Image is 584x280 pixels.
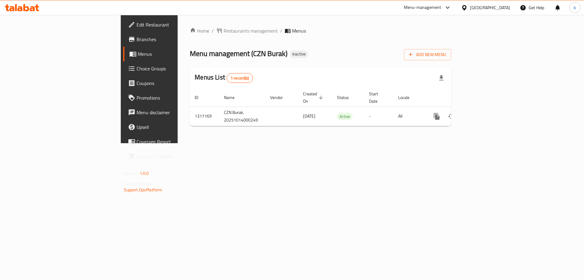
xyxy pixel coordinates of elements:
[137,123,214,131] span: Upsell
[425,88,493,107] th: Actions
[369,90,386,105] span: Start Date
[224,94,242,101] span: Name
[444,109,459,124] button: Change Status
[470,4,510,11] div: [GEOGRAPHIC_DATA]
[574,4,576,11] span: b
[123,17,218,32] a: Edit Restaurant
[303,90,325,105] span: Created On
[137,109,214,116] span: Menu disclaimer
[124,186,162,194] a: Support.OpsPlatform
[337,113,353,120] span: Active
[137,153,214,160] span: Grocery Checklist
[280,27,282,34] li: /
[292,27,306,34] span: Menus
[227,73,253,83] div: Total records count
[270,94,291,101] span: Vendor
[190,47,287,60] span: Menu management ( CZN Burak )
[195,73,253,83] h2: Menus List
[190,88,493,126] table: enhanced table
[190,27,451,34] nav: breadcrumb
[123,105,218,120] a: Menu disclaimer
[137,80,214,87] span: Coupons
[123,149,218,164] a: Grocery Checklist
[123,90,218,105] a: Promotions
[123,76,218,90] a: Coupons
[364,107,393,126] td: -
[124,180,152,188] span: Get support on:
[123,134,218,149] a: Coverage Report
[404,49,451,60] button: Add New Menu
[137,36,214,43] span: Branches
[404,4,441,11] div: Menu-management
[138,50,214,58] span: Menus
[195,94,206,101] span: ID
[137,138,214,145] span: Coverage Report
[429,109,444,124] button: more
[303,112,315,120] span: [DATE]
[398,94,417,101] span: Locale
[227,75,253,81] span: 1 record(s)
[219,107,265,126] td: CZN Burak, 20251014000249
[123,47,218,61] a: Menus
[337,94,357,101] span: Status
[224,27,278,34] span: Restaurants management
[290,51,308,58] div: Inactive
[123,32,218,47] a: Branches
[393,107,425,126] td: All
[137,94,214,101] span: Promotions
[216,27,278,34] a: Restaurants management
[290,51,308,57] span: Inactive
[140,169,149,177] span: 1.0.0
[123,120,218,134] a: Upsell
[137,65,214,72] span: Choice Groups
[124,169,139,177] span: Version:
[123,61,218,76] a: Choice Groups
[137,21,214,28] span: Edit Restaurant
[434,71,449,85] div: Export file
[409,51,446,58] span: Add New Menu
